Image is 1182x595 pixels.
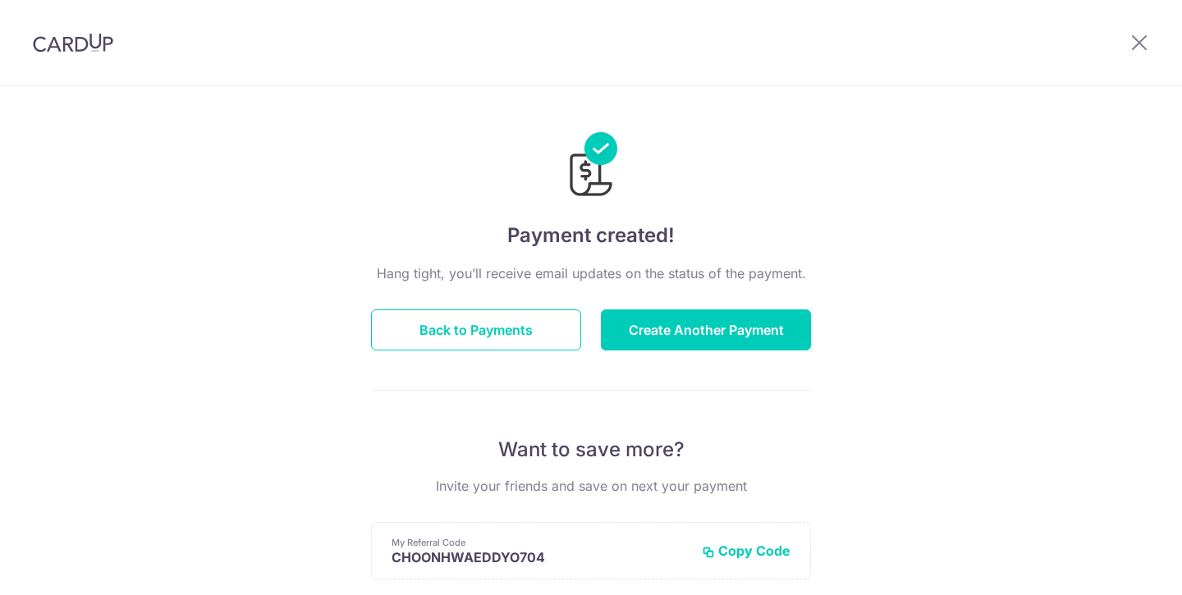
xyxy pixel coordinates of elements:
p: Want to save more? [371,437,811,463]
button: Back to Payments [371,309,581,350]
p: Invite your friends and save on next your payment [371,476,811,496]
p: Hang tight, you’ll receive email updates on the status of the payment. [371,263,811,283]
img: CardUp [33,33,113,53]
button: Copy Code [702,542,790,559]
h4: Payment created! [371,221,811,250]
button: Create Another Payment [601,309,811,350]
img: Payments [565,132,617,201]
p: My Referral Code [392,536,689,549]
p: CHOONHWAEDDYO704 [392,549,689,565]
